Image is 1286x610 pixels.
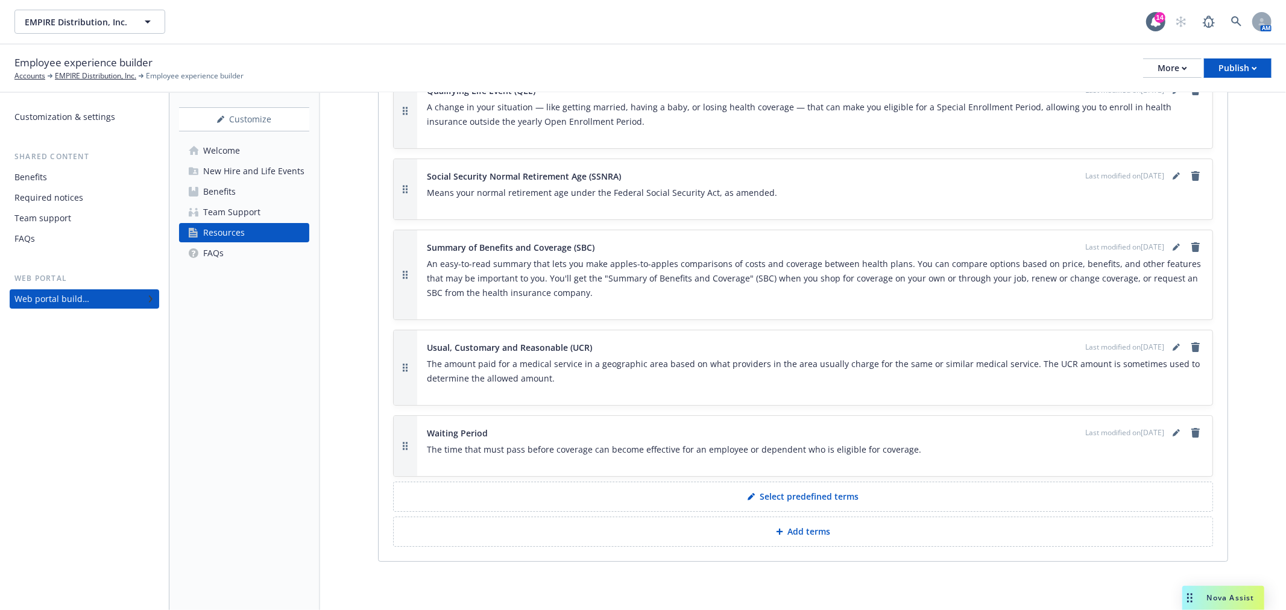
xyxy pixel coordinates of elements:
span: Last modified on [DATE] [1085,427,1164,438]
div: More [1158,59,1187,77]
span: Nova Assist [1207,593,1255,603]
div: Publish [1218,59,1257,77]
a: Team support [10,209,159,228]
div: Benefits [203,182,236,201]
div: FAQs [203,244,224,263]
a: Web portal builder [10,289,159,309]
a: EMPIRE Distribution, Inc. [55,71,136,81]
button: Customize [179,107,309,131]
p: Means your normal retirement age under the Federal Social Security Act, as amended. [427,186,1203,200]
p: Select predefined terms [760,491,859,503]
button: Publish [1204,58,1272,78]
div: Customization & settings [14,107,115,127]
button: EMPIRE Distribution, Inc. [14,10,165,34]
p: A change in your situation — like getting married, having a baby, or losing health coverage — tha... [427,100,1203,129]
span: Waiting Period [427,427,488,439]
p: The amount paid for a medical service in a geographic area based on what providers in the area us... [427,357,1203,386]
a: Report a Bug [1197,10,1221,34]
a: Team Support [179,203,309,222]
a: Search [1225,10,1249,34]
div: Required notices [14,188,83,207]
a: Resources [179,223,309,242]
div: Team support [14,209,71,228]
p: An easy-to-read summary that lets you make apples-to-apples comparisons of costs and coverage bet... [427,257,1203,300]
a: Welcome [179,141,309,160]
div: Web portal [10,272,159,285]
div: New Hire and Life Events [203,162,304,181]
a: remove [1188,240,1203,254]
a: remove [1188,426,1203,440]
div: Benefits [14,168,47,187]
span: Last modified on [DATE] [1085,342,1164,353]
div: Customize [179,108,309,131]
span: EMPIRE Distribution, Inc. [25,16,129,28]
a: Customization & settings [10,107,159,127]
div: Welcome [203,141,240,160]
div: Resources [203,223,245,242]
span: Employee experience builder [146,71,244,81]
div: Shared content [10,151,159,163]
a: editPencil [1169,169,1184,183]
span: Usual, Customary and Reasonable (UCR) [427,341,592,354]
button: Add terms [393,517,1213,547]
div: FAQs [14,229,35,248]
a: Start snowing [1169,10,1193,34]
p: Add terms [788,526,831,538]
a: remove [1188,340,1203,354]
span: Employee experience builder [14,55,153,71]
p: The time that must pass before coverage can become effective for an employee or dependent who is ... [427,442,1203,457]
a: editPencil [1169,340,1184,354]
div: Web portal builder [14,289,89,309]
span: Last modified on [DATE] [1085,171,1164,181]
a: New Hire and Life Events [179,162,309,181]
button: More [1143,58,1202,78]
a: Accounts [14,71,45,81]
div: Drag to move [1182,586,1197,610]
span: Social Security Normal Retirement Age (SSNRA) [427,170,621,183]
a: FAQs [10,229,159,248]
div: 14 [1155,12,1165,23]
button: Nova Assist [1182,586,1264,610]
span: Last modified on [DATE] [1085,242,1164,253]
a: editPencil [1169,426,1184,440]
span: Summary of Benefits and Coverage (SBC) [427,241,594,254]
a: Benefits [10,168,159,187]
a: Required notices [10,188,159,207]
button: Select predefined terms [393,482,1213,512]
a: remove [1188,169,1203,183]
a: FAQs [179,244,309,263]
a: editPencil [1169,240,1184,254]
a: Benefits [179,182,309,201]
div: Team Support [203,203,260,222]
